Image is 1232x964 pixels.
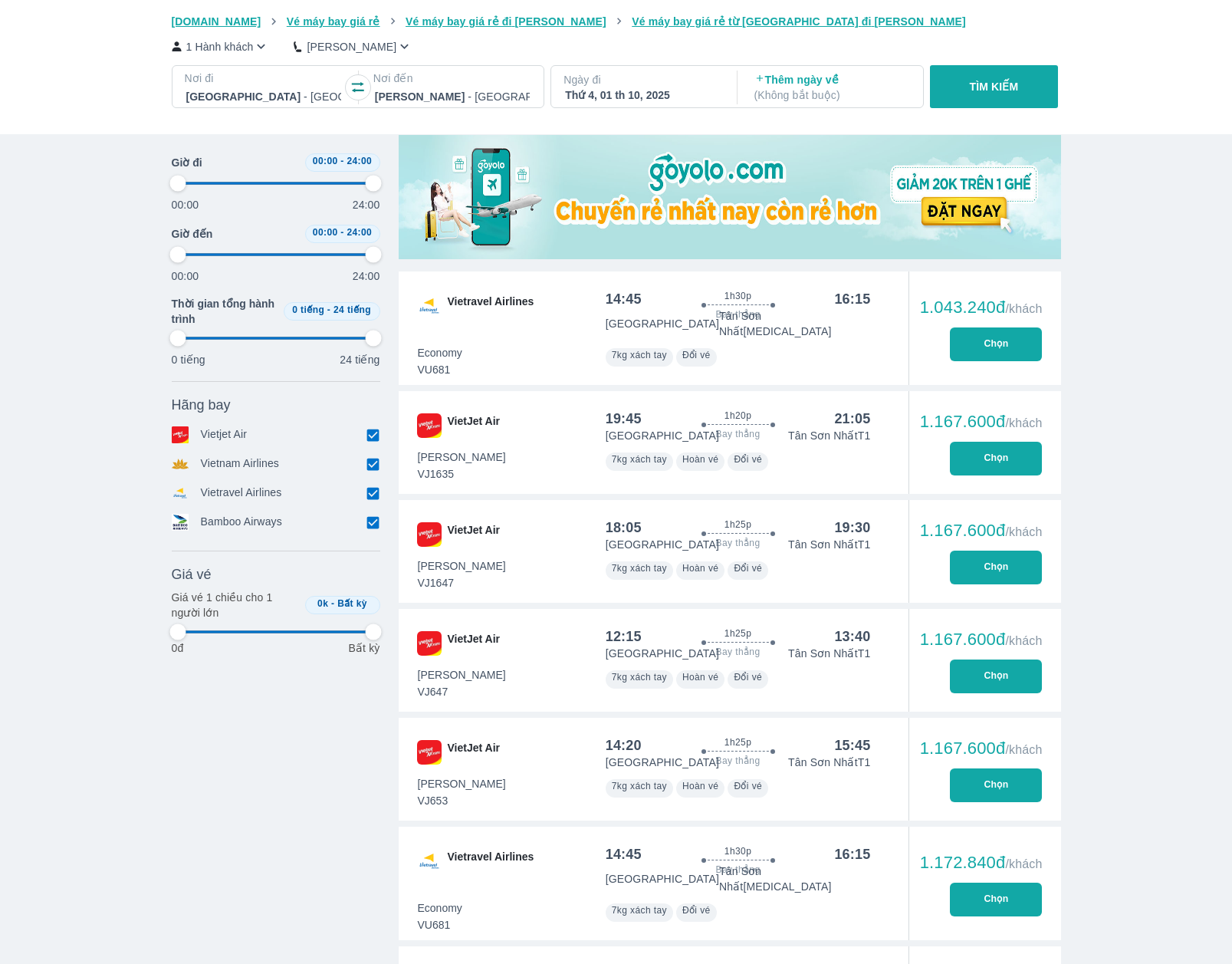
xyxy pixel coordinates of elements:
[834,518,870,537] div: 19:30
[418,793,506,808] span: VJ653
[172,565,212,584] span: Giá vé
[724,518,751,531] span: 1h25p
[448,631,500,656] span: VietJet Air
[418,345,462,360] span: Economy
[418,449,506,465] span: [PERSON_NAME]
[754,72,909,103] p: Thêm ngày về
[788,646,870,661] p: Tân Sơn Nhất T1
[317,598,328,609] span: 0k
[448,849,534,874] span: Vietravel Airlines
[172,590,299,620] p: Giá vé 1 chiều cho 1 người lớn
[418,917,462,933] span: VU681
[1005,302,1042,315] span: /khách
[340,352,379,367] p: 24 tiếng
[201,514,282,531] p: Bamboo Airways
[724,736,751,748] span: 1h25p
[788,537,870,552] p: Tân Sơn Nhất T1
[340,227,343,238] span: -
[418,558,506,574] span: [PERSON_NAME]
[834,736,870,755] div: 15:45
[287,15,380,28] span: Vé máy bay giá rẻ
[172,640,184,656] p: 0đ
[1005,525,1042,538] span: /khách
[292,304,324,315] span: 0 tiếng
[417,631,442,656] img: VJ
[606,755,719,770] p: [GEOGRAPHIC_DATA]
[606,410,642,428] div: 19:45
[333,304,371,315] span: 24 tiếng
[734,563,762,574] span: Đổi vé
[612,454,667,465] span: 7kg xách tay
[682,672,719,683] span: Hoàn vé
[172,197,199,212] p: 00:00
[612,781,667,791] span: 7kg xách tay
[788,428,870,443] p: Tân Sơn Nhất T1
[612,563,667,574] span: 7kg xách tay
[313,227,338,238] span: 00:00
[201,485,282,502] p: Vietravel Airlines
[313,156,338,166] span: 00:00
[294,38,412,54] button: [PERSON_NAME]
[1005,416,1042,429] span: /khách
[754,87,909,103] p: ( Không bắt buộc )
[340,156,343,166] span: -
[448,413,500,438] span: VietJet Air
[682,781,719,791] span: Hoàn vé
[834,627,870,646] div: 13:40
[612,905,667,916] span: 7kg xách tay
[606,871,719,887] p: [GEOGRAPHIC_DATA]
[612,672,667,683] span: 7kg xách tay
[353,268,380,284] p: 24:00
[1005,634,1042,647] span: /khách
[172,396,231,414] span: Hãng bay
[185,71,343,86] p: Nơi đi
[724,627,751,640] span: 1h25p
[950,442,1042,475] button: Chọn
[682,350,711,360] span: Đổi vé
[448,522,500,547] span: VietJet Air
[201,456,280,472] p: Vietnam Airlines
[920,298,1043,317] div: 1.043.240đ
[172,155,202,170] span: Giờ đi
[399,135,1061,259] img: media-0
[337,598,367,609] span: Bất kỳ
[565,87,720,103] div: Thứ 4, 01 th 10, 2025
[834,410,870,428] div: 21:05
[172,352,205,367] p: 0 tiếng
[632,15,966,28] span: Vé máy bay giá rẻ từ [GEOGRAPHIC_DATA] đi [PERSON_NAME]
[417,522,442,547] img: VJ
[172,296,278,327] span: Thời gian tổng hành trình
[682,905,711,916] span: Đổi vé
[606,316,719,331] p: [GEOGRAPHIC_DATA]
[418,776,506,791] span: [PERSON_NAME]
[327,304,330,315] span: -
[719,864,870,894] p: Tân Sơn Nhất [MEDICAL_DATA]
[950,327,1042,361] button: Chọn
[724,290,751,302] span: 1h30p
[606,290,642,308] div: 14:45
[920,630,1043,649] div: 1.167.600đ
[172,38,270,54] button: 1 Hành khách
[682,563,719,574] span: Hoàn vé
[331,598,334,609] span: -
[172,226,213,242] span: Giờ đến
[719,308,870,339] p: Tân Sơn Nhất [MEDICAL_DATA]
[448,294,534,318] span: Vietravel Airlines
[950,883,1042,916] button: Chọn
[834,845,870,864] div: 16:15
[417,294,442,318] img: VU
[734,454,762,465] span: Đổi vé
[724,410,751,422] span: 1h20p
[950,660,1042,693] button: Chọn
[950,551,1042,584] button: Chọn
[920,413,1043,431] div: 1.167.600đ
[418,667,506,683] span: [PERSON_NAME]
[418,466,506,482] span: VJ1635
[406,15,606,28] span: Vé máy bay giá rẻ đi [PERSON_NAME]
[612,350,667,360] span: 7kg xách tay
[606,736,642,755] div: 14:20
[606,518,642,537] div: 18:05
[201,426,248,443] p: Vietjet Air
[734,672,762,683] span: Đổi vé
[347,156,372,166] span: 24:00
